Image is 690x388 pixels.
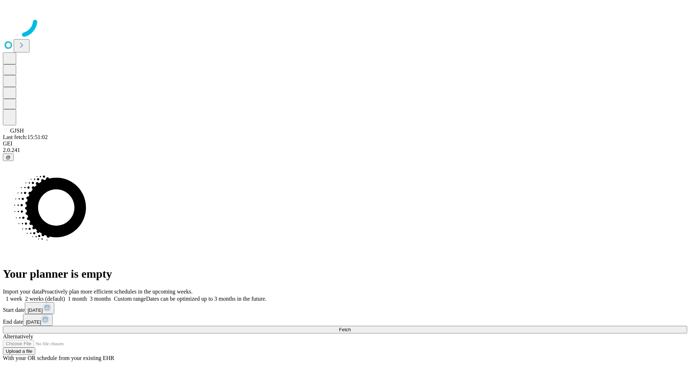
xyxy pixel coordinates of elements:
[23,314,52,326] button: [DATE]
[25,296,65,302] span: 2 weeks (default)
[3,288,42,295] span: Import your data
[3,326,687,333] button: Fetch
[146,296,266,302] span: Dates can be optimized up to 3 months in the future.
[6,154,11,160] span: @
[114,296,146,302] span: Custom range
[42,288,193,295] span: Proactively plan more efficient schedules in the upcoming weeks.
[3,147,687,153] div: 2.0.241
[6,296,22,302] span: 1 week
[10,128,24,134] span: GJSH
[3,347,35,355] button: Upload a file
[90,296,111,302] span: 3 months
[68,296,87,302] span: 1 month
[3,140,687,147] div: GEI
[3,355,114,361] span: With your OR schedule from your existing EHR
[26,319,41,325] span: [DATE]
[25,302,54,314] button: [DATE]
[28,308,43,313] span: [DATE]
[3,333,33,339] span: Alternatively
[3,134,48,140] span: Last fetch: 15:51:02
[3,314,687,326] div: End date
[3,153,14,161] button: @
[3,267,687,281] h1: Your planner is empty
[3,302,687,314] div: Start date
[339,327,351,332] span: Fetch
